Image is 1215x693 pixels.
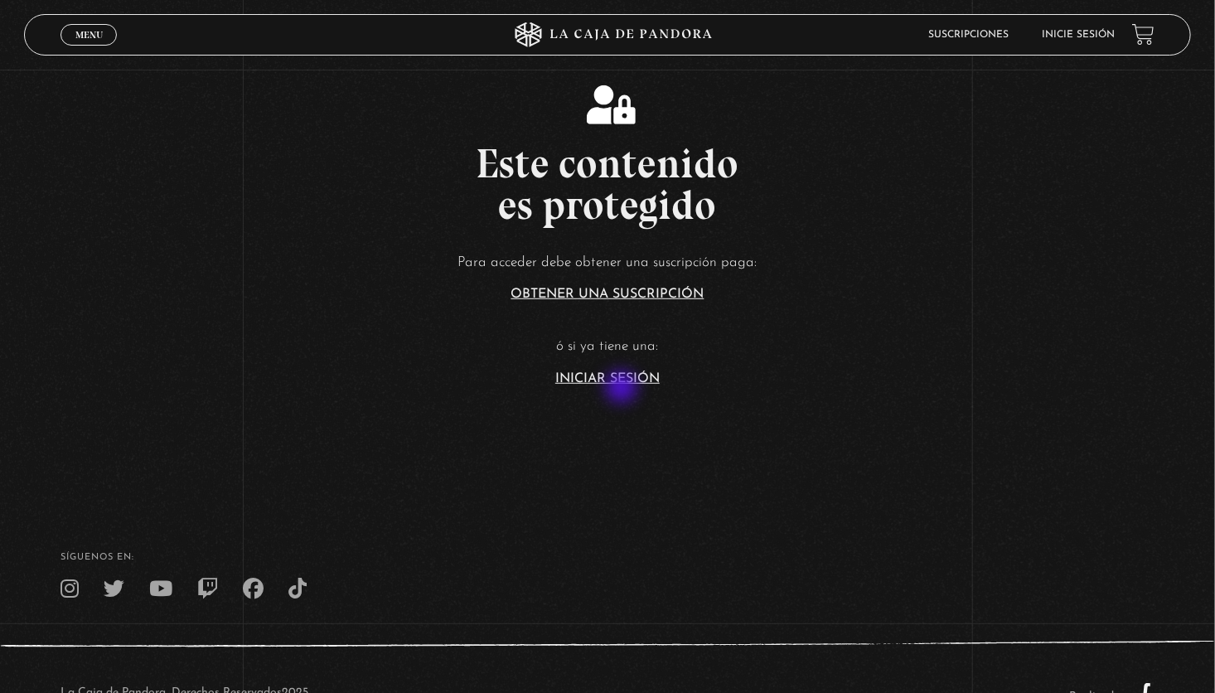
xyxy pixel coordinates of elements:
[61,553,1154,562] h4: SÍguenos en:
[511,288,704,301] a: Obtener una suscripción
[1043,30,1116,40] a: Inicie sesión
[75,30,103,40] span: Menu
[70,44,109,56] span: Cerrar
[555,372,660,385] a: Iniciar Sesión
[929,30,1009,40] a: Suscripciones
[1132,23,1154,46] a: View your shopping cart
